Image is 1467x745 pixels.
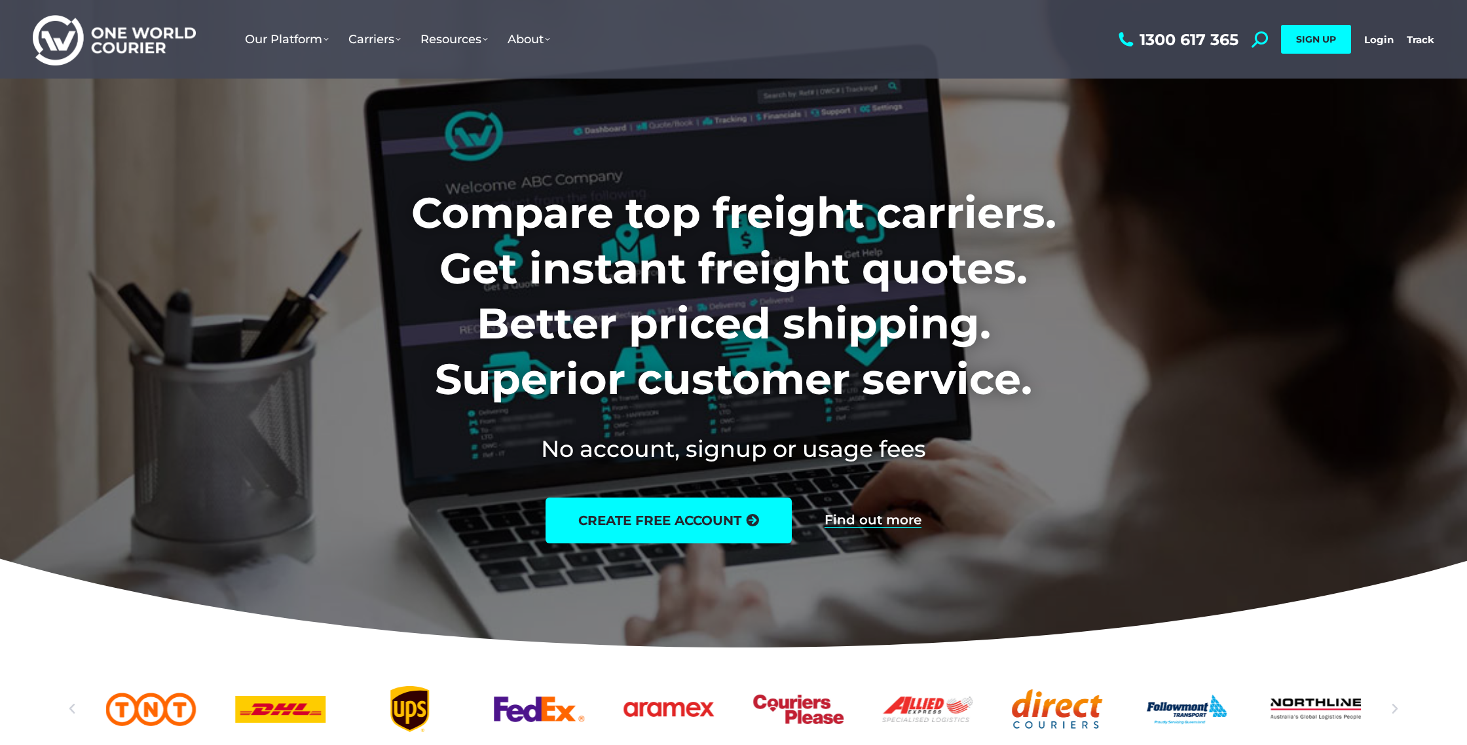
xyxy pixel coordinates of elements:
a: Aramex_logo [623,686,714,732]
div: 5 / 25 [494,686,585,732]
h2: No account, signup or usage fees [325,433,1143,465]
span: Resources [420,32,488,46]
a: Resources [411,19,498,60]
a: Find out more [825,513,921,528]
a: Carriers [339,19,411,60]
a: 1300 617 365 [1115,31,1238,48]
div: 2 / 25 [106,686,196,732]
a: About [498,19,560,60]
div: 8 / 25 [883,686,973,732]
a: SIGN UP [1281,25,1351,54]
a: Login [1364,33,1394,46]
a: Northline logo [1271,686,1362,732]
div: 10 / 25 [1142,686,1232,732]
a: Our Platform [235,19,339,60]
a: Direct Couriers logo [1012,686,1102,732]
a: Couriers Please logo [753,686,844,732]
a: TNT logo Australian freight company [106,686,196,732]
h1: Compare top freight carriers. Get instant freight quotes. Better priced shipping. Superior custom... [325,185,1143,407]
div: 4 / 25 [365,686,455,732]
a: Track [1407,33,1434,46]
a: Allied Express logo [883,686,973,732]
div: Slides [106,686,1362,732]
div: 7 / 25 [753,686,844,732]
div: 3 / 25 [235,686,325,732]
span: About [508,32,550,46]
a: FedEx logo [494,686,585,732]
a: Followmont transoirt web logo [1142,686,1232,732]
a: UPS logo [365,686,455,732]
div: 11 / 25 [1271,686,1362,732]
div: 6 / 25 [623,686,714,732]
a: create free account [546,498,792,543]
span: Carriers [348,32,401,46]
img: One World Courier [33,13,196,66]
div: 9 / 25 [1012,686,1102,732]
span: SIGN UP [1296,33,1336,45]
span: Our Platform [245,32,329,46]
a: DHl logo [235,686,325,732]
